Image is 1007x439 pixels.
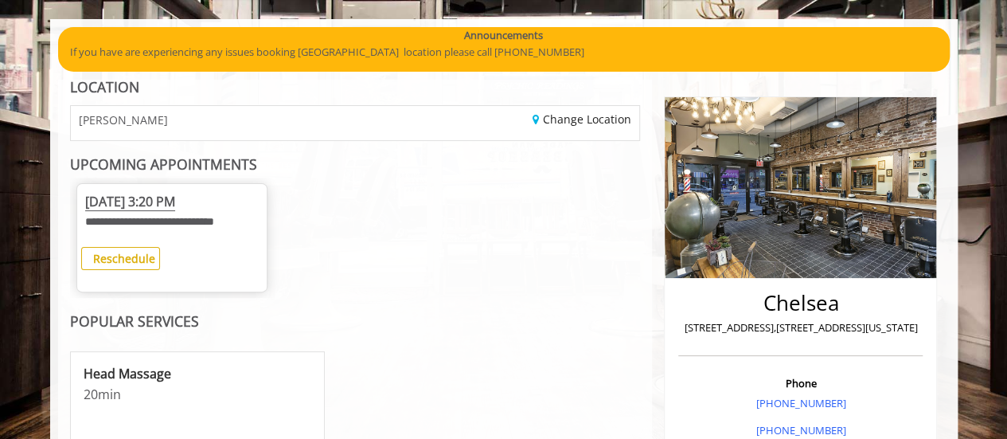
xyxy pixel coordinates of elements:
span: [PERSON_NAME] [79,114,168,126]
a: [PHONE_NUMBER] [755,423,845,437]
span: min [98,386,121,403]
b: UPCOMING APPOINTMENTS [70,155,257,174]
p: If you have are experiencing any issues booking [GEOGRAPHIC_DATA] location please call [PHONE_NUM... [70,44,938,61]
b: POPULAR SERVICES [70,312,199,331]
a: [PHONE_NUMBER] [755,396,845,410]
h2: Chelsea [682,292,919,315]
h3: Phone [682,378,919,389]
a: Change Location [533,112,631,127]
p: 20 [84,386,311,403]
b: LOCATION [70,77,139,96]
b: Announcements [464,27,543,44]
span: [DATE] 3:20 PM [85,193,175,211]
p: [STREET_ADDRESS],[STREET_ADDRESS][US_STATE] [682,319,919,336]
b: Reschedule [93,251,155,266]
button: Reschedule [81,247,160,270]
p: Head Massage [84,365,311,382]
